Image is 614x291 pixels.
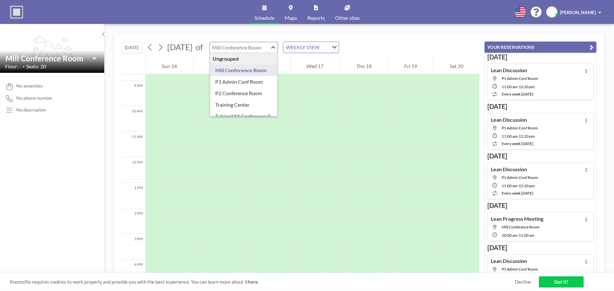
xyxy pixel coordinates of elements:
h3: [DATE] [487,244,594,252]
h4: Lean Discussion [491,258,527,264]
span: Seats: 20 [26,63,46,70]
span: [PERSON_NAME] [560,10,596,15]
span: P1 Admin Conf Room [502,175,538,180]
span: 12:20 PM [519,183,535,188]
span: P1 Admin Conf Room [502,76,538,81]
span: of [196,42,203,52]
div: Fri 19 [388,58,433,74]
span: 12:20 PM [519,134,535,139]
div: Mill Conference Room [210,65,278,76]
span: 11:00 AM [519,233,534,238]
span: Roomzilla requires cookies to work properly and provide you with the best experience. You can lea... [10,279,515,285]
h4: Lean Discussion [491,117,527,123]
span: Other sites [335,15,360,20]
div: Tubing Mill Conference Room [210,111,278,122]
h4: Lean Discussion [491,67,527,73]
a: Decline [515,279,531,285]
div: Thu 18 [340,58,388,74]
div: 12 PM [122,157,146,183]
span: every week [DATE] [502,191,533,195]
span: No amenities [16,83,43,89]
span: - [517,233,519,238]
div: Wed 17 [290,58,340,74]
span: No phone number [16,95,52,101]
h3: [DATE] [487,152,594,160]
span: 10:00 AM [502,233,517,238]
span: [DATE] [167,42,193,52]
input: Mill Conference Room [210,42,271,53]
span: every week [DATE] [502,141,533,146]
span: P1 Admin Conf Room [502,126,538,130]
div: Sun 14 [146,58,193,74]
span: 12:20 PM [519,84,535,89]
span: WEEKLY VIEW [285,43,321,51]
span: every week [DATE] [502,92,533,96]
div: No description [16,107,46,113]
img: organization-logo [10,6,23,19]
div: Mon 15 [193,58,243,74]
a: here. [248,279,259,285]
span: - [517,84,519,89]
h4: Lean Discussion [491,166,527,172]
h3: [DATE] [487,202,594,210]
span: Schedule [255,15,274,20]
input: Search for option [321,43,328,51]
span: 11:00 AM [502,183,517,188]
div: P2 Conference Room [210,88,278,99]
div: 3 PM [122,234,146,259]
span: 11:00 AM [502,134,517,139]
input: Mill Conference Room [5,54,92,63]
a: Got it! [539,276,584,287]
button: [DATE] [122,42,142,53]
div: 11 AM [122,132,146,157]
div: 2 PM [122,208,146,234]
span: P1 Admin Conf Room [502,267,538,272]
div: Training Center [210,99,278,111]
span: Maps [285,15,297,20]
span: - [517,183,519,188]
h3: [DATE] [487,103,594,111]
div: 4 PM [122,259,146,285]
div: 10 AM [122,106,146,132]
span: Floor: - [5,63,21,70]
div: P1 Admin Conf Room [210,76,278,88]
span: - [517,134,519,139]
span: AC [549,9,555,15]
span: Mill Conference Room [502,225,539,229]
span: • [23,65,25,69]
span: 11:00 AM [502,84,517,89]
div: 1 PM [122,183,146,208]
span: Reports [307,15,325,20]
button: YOUR RESERVATIONS [484,42,596,53]
div: Sat 20 [433,58,479,74]
div: Ungrouped [210,53,278,65]
div: Search for option [283,42,339,53]
div: 9 AM [122,80,146,106]
h4: Lean Progress Meeting [491,216,543,222]
h3: [DATE] [487,53,594,61]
